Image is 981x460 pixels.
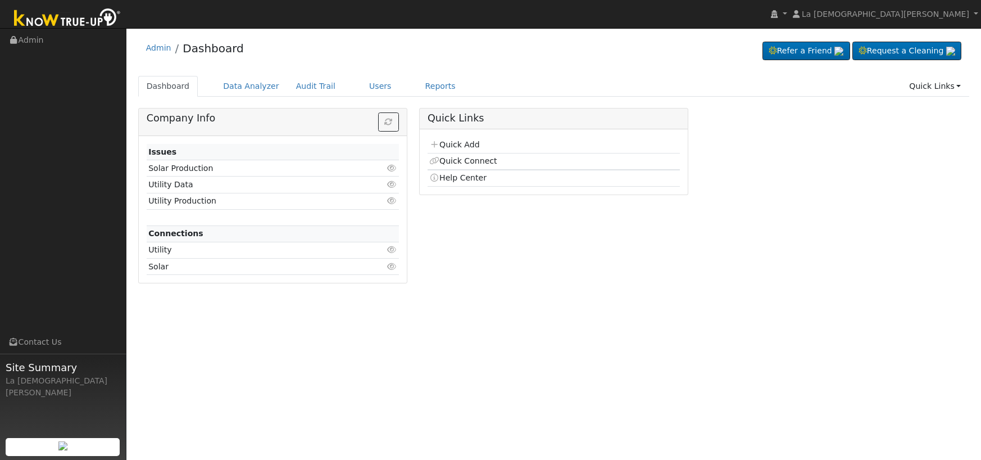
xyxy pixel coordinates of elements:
[147,259,358,275] td: Solar
[946,47,955,56] img: retrieve
[147,193,358,209] td: Utility Production
[802,10,969,19] span: La [DEMOGRAPHIC_DATA][PERSON_NAME]
[146,43,171,52] a: Admin
[387,246,397,254] i: Click to view
[852,42,961,61] a: Request a Cleaning
[147,242,358,258] td: Utility
[387,197,397,205] i: Click to view
[762,42,850,61] a: Refer a Friend
[429,140,479,149] a: Quick Add
[58,441,67,450] img: retrieve
[147,112,399,124] h5: Company Info
[834,47,843,56] img: retrieve
[183,42,244,55] a: Dashboard
[288,76,344,97] a: Audit Trail
[429,156,497,165] a: Quick Connect
[148,229,203,238] strong: Connections
[147,177,358,193] td: Utility Data
[387,181,397,188] i: Click to view
[215,76,288,97] a: Data Analyzer
[428,112,680,124] h5: Quick Links
[6,360,120,375] span: Site Summary
[387,164,397,172] i: Click to view
[901,76,969,97] a: Quick Links
[8,6,126,31] img: Know True-Up
[138,76,198,97] a: Dashboard
[148,147,176,156] strong: Issues
[6,375,120,399] div: La [DEMOGRAPHIC_DATA][PERSON_NAME]
[361,76,400,97] a: Users
[387,263,397,270] i: Click to view
[417,76,464,97] a: Reports
[147,160,358,177] td: Solar Production
[429,173,487,182] a: Help Center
